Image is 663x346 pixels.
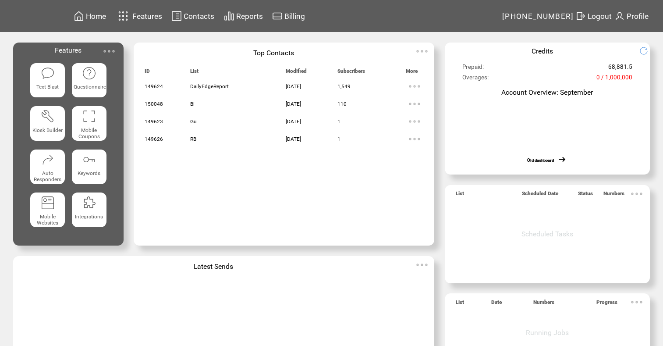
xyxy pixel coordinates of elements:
[224,11,234,21] img: chart.svg
[337,118,340,125] span: 1
[462,74,489,85] span: Overages:
[575,11,586,21] img: exit.svg
[272,11,283,21] img: creidtcard.svg
[406,78,423,95] img: ellypsis.svg
[574,9,613,23] a: Logout
[596,299,617,309] span: Progress
[462,64,484,74] span: Prepaid:
[190,68,199,78] span: List
[74,11,84,21] img: home.svg
[271,9,306,23] a: Billing
[627,12,649,21] span: Profile
[145,101,163,107] span: 150048
[190,83,229,89] span: DailyEdgeReport
[72,193,106,229] a: Integrations
[132,12,162,21] span: Features
[55,46,82,54] span: Features
[588,12,612,21] span: Logout
[41,153,55,167] img: auto-responders.svg
[114,7,164,25] a: Features
[223,9,264,23] a: Reports
[628,293,645,311] img: ellypsis.svg
[502,12,574,21] span: [PHONE_NUMBER]
[78,170,100,176] span: Keywords
[171,11,182,21] img: contacts.svg
[78,127,100,139] span: Mobile Coupons
[286,68,307,78] span: Modified
[286,118,301,125] span: [DATE]
[41,196,55,210] img: mobile-websites.svg
[100,43,118,60] img: ellypsis.svg
[36,84,59,90] span: Text Blast
[37,214,58,226] span: Mobile Websites
[190,136,196,142] span: RB
[491,299,502,309] span: Date
[72,150,106,186] a: Keywords
[82,66,96,80] img: questionnaire.svg
[41,66,55,80] img: text-blast.svg
[532,47,553,55] span: Credits
[72,63,106,100] a: Questionnaire
[603,190,624,200] span: Numbers
[406,68,418,78] span: More
[194,262,233,271] span: Latest Sends
[522,190,558,200] span: Scheduled Date
[596,74,632,85] span: 0 / 1,000,000
[406,130,423,148] img: ellypsis.svg
[30,193,65,229] a: Mobile Websites
[406,95,423,113] img: ellypsis.svg
[521,230,573,238] span: Scheduled Tasks
[608,64,632,74] span: 68,881.5
[639,46,655,55] img: refresh.png
[74,84,106,90] span: Questionnaire
[406,113,423,130] img: ellypsis.svg
[190,101,195,107] span: Bi
[337,68,365,78] span: Subscribers
[145,68,150,78] span: ID
[413,256,431,274] img: ellypsis.svg
[30,150,65,186] a: Auto Responders
[337,83,351,89] span: 1,549
[526,328,569,337] span: Running Jobs
[72,9,107,23] a: Home
[145,136,163,142] span: 149626
[578,190,593,200] span: Status
[236,12,263,21] span: Reports
[145,118,163,125] span: 149623
[614,11,625,21] img: profile.svg
[286,136,301,142] span: [DATE]
[30,63,65,100] a: Text Blast
[456,299,464,309] span: List
[34,170,61,182] span: Auto Responders
[456,190,464,200] span: List
[145,83,163,89] span: 149624
[41,109,55,123] img: tool%201.svg
[413,43,431,60] img: ellypsis.svg
[286,101,301,107] span: [DATE]
[184,12,214,21] span: Contacts
[533,299,554,309] span: Numbers
[527,158,554,163] a: Old dashboard
[170,9,216,23] a: Contacts
[284,12,305,21] span: Billing
[116,9,131,23] img: features.svg
[253,49,294,57] span: Top Contacts
[337,101,347,107] span: 110
[286,83,301,89] span: [DATE]
[501,88,593,96] span: Account Overview: September
[30,106,65,143] a: Kiosk Builder
[82,109,96,123] img: coupons.svg
[72,106,106,143] a: Mobile Coupons
[190,118,197,125] span: Gu
[337,136,340,142] span: 1
[82,153,96,167] img: keywords.svg
[628,185,645,203] img: ellypsis.svg
[86,12,106,21] span: Home
[613,9,650,23] a: Profile
[82,196,96,210] img: integrations.svg
[75,214,103,220] span: Integrations
[32,127,63,133] span: Kiosk Builder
